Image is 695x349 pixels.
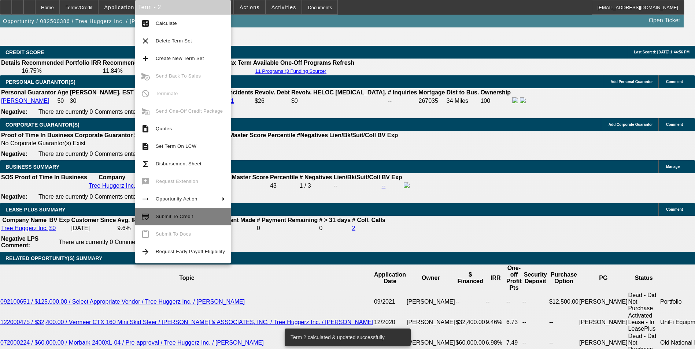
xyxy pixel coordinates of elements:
[419,89,445,95] b: Mortgage
[253,68,329,74] button: 11 Programs (3 Funding Source)
[333,182,381,190] td: --
[5,122,80,128] span: CORPORATE GUARANTOR(S)
[5,255,102,261] span: RELATED OPPORTUNITY(S) SUMMARY
[57,89,68,95] b: Age
[5,79,75,85] span: PERSONAL GUARANTOR(S)
[377,132,398,138] b: BV Exp
[382,174,402,180] b: BV Exp
[141,19,150,28] mat-icon: calculate
[256,225,318,232] td: 0
[352,217,385,223] b: # Coll. Calls
[141,37,150,45] mat-icon: clear
[99,174,125,180] b: Company
[506,312,522,333] td: 6.73
[447,89,479,95] b: Dist to Bus.
[549,292,579,312] td: $12,500.00
[549,264,579,292] th: Purchase Option
[628,264,660,292] th: Status
[141,195,150,203] mat-icon: arrow_right_alt
[646,14,683,27] a: Open Ticket
[49,225,56,231] a: $0
[2,217,47,223] b: Company Name
[104,4,134,10] span: Application
[99,0,140,14] button: Application
[374,292,406,312] td: 09/2021
[156,249,225,254] span: Request Early Payoff Eligibility
[455,264,485,292] th: $ Financed
[609,123,653,127] span: Add Corporate Guarantor
[141,160,150,168] mat-icon: functions
[480,89,511,95] b: Ownership
[666,207,683,211] span: Comment
[15,174,88,181] th: Proof of Time In Business
[522,312,549,333] td: --
[38,194,194,200] span: There are currently 0 Comments entered on this opportunity
[141,142,150,151] mat-icon: description
[579,312,628,333] td: [PERSON_NAME]
[1,140,401,147] td: No Corporate Guarantor(s) Exist
[5,207,66,213] span: LEASE PLUS SUMMARY
[1,98,49,104] a: [PERSON_NAME]
[506,264,522,292] th: One-off Profit Pts
[455,312,485,333] td: $32,400.00
[579,292,628,312] td: [PERSON_NAME]
[374,264,406,292] th: Application Date
[506,292,522,312] td: --
[102,67,180,75] td: 11.84%
[156,143,196,149] span: Set Term On LCW
[579,264,628,292] th: PG
[485,264,506,292] th: IRR
[57,97,69,105] td: 50
[255,89,290,95] b: Revolv. Debt
[1,132,74,139] th: Proof of Time In Business
[520,97,526,103] img: linkedin-icon.png
[49,217,70,223] b: BV Exp
[211,174,269,180] b: Paynet Master Score
[141,212,150,221] mat-icon: credit_score
[522,264,549,292] th: Security Deposit
[134,132,147,138] b: Start
[38,109,194,115] span: There are currently 0 Comments entered on this opportunity
[21,59,101,67] th: Recommended Portfolio IRR
[141,247,150,256] mat-icon: arrow_forward
[446,97,480,105] td: 34 Miles
[319,225,351,232] td: 0
[406,292,455,312] td: [PERSON_NAME]
[70,89,134,95] b: [PERSON_NAME]. EST
[0,299,245,305] a: 092100651 / $125,000.00 / Select Appropriate Vendor / Tree Huggerz Inc. / [PERSON_NAME]
[512,97,518,103] img: facebook-icon.png
[257,217,318,223] b: # Payment Remaining
[634,50,690,54] span: Last Scored: [DATE] 1:44:56 PM
[270,174,298,180] b: Percentile
[291,97,387,105] td: $0
[666,123,683,127] span: Comment
[285,329,408,346] div: Term 2 calculated & updated successfully.
[300,183,332,189] div: 1 / 3
[329,132,376,138] b: Lien/Bk/Suit/Coll
[141,54,150,63] mat-icon: add
[156,126,172,131] span: Quotes
[388,89,417,95] b: # Inquiries
[319,217,351,223] b: # > 31 days
[102,59,180,67] th: Recommended One Off IRR
[271,4,296,10] span: Activities
[382,183,386,189] a: --
[1,225,48,231] a: Tree Huggerz Inc.
[297,132,328,138] b: #Negatives
[267,132,295,138] b: Percentile
[332,59,355,67] th: Refresh
[480,97,511,105] td: 100
[1,89,56,95] b: Personal Guarantor
[228,89,253,95] b: Incidents
[253,59,332,67] th: Available One-Off Programs
[21,67,101,75] td: 16.75%
[374,312,406,333] td: 12/2020
[208,132,266,138] b: Paynet Master Score
[89,183,135,189] a: Tree Huggerz Inc.
[1,109,27,115] b: Negative:
[234,0,265,14] button: Actions
[334,174,380,180] b: Lien/Bk/Suit/Coll
[210,217,255,223] b: # Payment Made
[418,97,446,105] td: 267035
[485,312,506,333] td: 9.46%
